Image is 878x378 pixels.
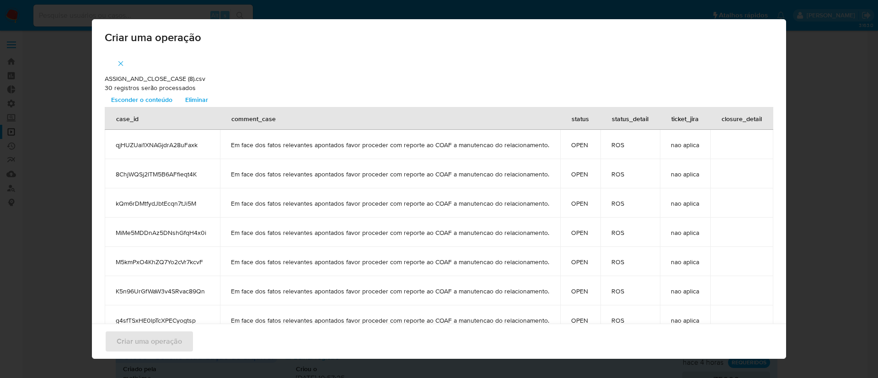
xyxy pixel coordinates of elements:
[105,92,179,107] button: Esconder o conteúdo
[671,258,699,266] span: nao aplica
[231,141,549,149] span: Em face dos fatos relevantes apontados favor proceder com reporte ao COAF a manutencao do relacio...
[220,107,287,129] div: comment_case
[671,316,699,325] span: nao aplica
[105,32,773,43] span: Criar uma operação
[711,107,773,129] div: closure_detail
[231,170,549,178] span: Em face dos fatos relevantes apontados favor proceder com reporte ao COAF a manutencao do relacio...
[105,84,773,93] p: 30 registros serão processados
[116,316,209,325] span: g4sfTSxHE0lpTcXPECyogtsp
[611,170,649,178] span: ROS
[231,316,549,325] span: Em face dos fatos relevantes apontados favor proceder com reporte ao COAF a manutencao do relacio...
[671,199,699,208] span: nao aplica
[116,141,209,149] span: qjHUZUai1XNAGjdrA28uFaxk
[671,170,699,178] span: nao aplica
[571,141,589,149] span: OPEN
[116,199,209,208] span: kQm6rDMtfydJbtEcqn7tJi5M
[611,287,649,295] span: ROS
[561,107,600,129] div: status
[571,170,589,178] span: OPEN
[671,287,699,295] span: nao aplica
[105,107,150,129] div: case_id
[611,229,649,237] span: ROS
[185,93,208,106] span: Eliminar
[611,199,649,208] span: ROS
[601,107,659,129] div: status_detail
[671,141,699,149] span: nao aplica
[571,287,589,295] span: OPEN
[231,199,549,208] span: Em face dos fatos relevantes apontados favor proceder com reporte ao COAF a manutencao do relacio...
[179,92,214,107] button: Eliminar
[231,258,549,266] span: Em face dos fatos relevantes apontados favor proceder com reporte ao COAF a manutencao do relacio...
[231,229,549,237] span: Em face dos fatos relevantes apontados favor proceder com reporte ao COAF a manutencao do relacio...
[571,258,589,266] span: OPEN
[611,316,649,325] span: ROS
[671,229,699,237] span: nao aplica
[116,258,209,266] span: M5kmPxO4KhZQ7Yo2cVr7kcvF
[611,141,649,149] span: ROS
[116,170,209,178] span: 8ChjWQSj2lTM5B6AFfieqt4K
[660,107,710,129] div: ticket_jira
[116,229,209,237] span: MiMe5MDDnAz5DNshGfqH4x0i
[571,316,589,325] span: OPEN
[116,287,209,295] span: K5n96UrGfWaW3v4SRvac89Qn
[571,229,589,237] span: OPEN
[105,75,773,84] p: ASSIGN_AND_CLOSE_CASE (8).csv
[611,258,649,266] span: ROS
[571,199,589,208] span: OPEN
[231,287,549,295] span: Em face dos fatos relevantes apontados favor proceder com reporte ao COAF a manutencao do relacio...
[111,93,172,106] span: Esconder o conteúdo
